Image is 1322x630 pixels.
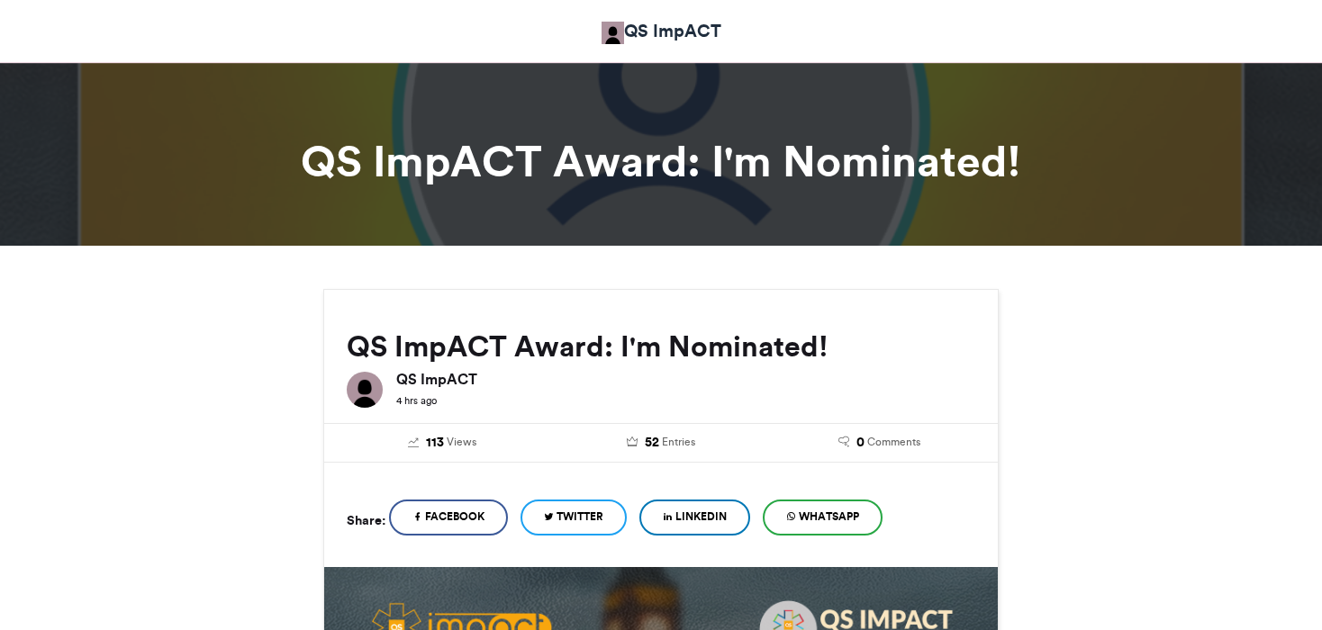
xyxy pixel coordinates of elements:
[856,433,865,453] span: 0
[602,22,624,44] img: QS ImpACT QS ImpACT
[396,394,437,407] small: 4 hrs ago
[639,499,750,535] a: LinkedIn
[867,434,920,450] span: Comments
[425,508,484,525] span: Facebook
[521,499,627,535] a: Twitter
[602,18,721,44] a: QS ImpACT
[566,433,757,453] a: 52 Entries
[347,372,383,408] img: QS ImpACT
[396,372,975,386] h6: QS ImpACT
[783,433,975,453] a: 0 Comments
[645,433,659,453] span: 52
[557,508,603,525] span: Twitter
[347,330,975,363] h2: QS ImpACT Award: I'm Nominated!
[662,434,695,450] span: Entries
[763,499,883,535] a: WhatsApp
[389,499,508,535] a: Facebook
[161,139,1161,183] h1: QS ImpACT Award: I'm Nominated!
[447,434,476,450] span: Views
[347,508,385,532] h5: Share:
[426,433,444,453] span: 113
[675,508,727,525] span: LinkedIn
[799,508,859,525] span: WhatsApp
[347,433,539,453] a: 113 Views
